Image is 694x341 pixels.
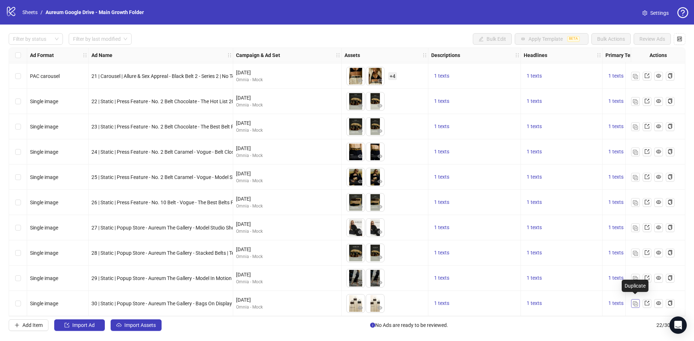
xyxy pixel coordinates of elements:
span: holder [515,53,520,58]
button: Preview [356,127,365,136]
img: Duplicate [633,301,638,306]
span: eye [358,204,363,209]
span: 1 texts [608,98,624,104]
span: eye [377,154,382,159]
img: Asset 2 [366,168,384,186]
span: Single image [30,124,58,130]
button: Preview [376,279,384,287]
span: setting [642,10,647,16]
div: [DATE] [236,271,338,279]
img: Asset 1 [347,168,365,186]
span: holder [520,53,525,58]
button: 1 texts [524,198,545,207]
button: Duplicate [631,97,640,106]
strong: Ad Format [30,51,54,59]
button: 1 texts [524,122,545,131]
img: Asset 1 [347,67,365,85]
span: 26 | Static | Press Feature - No. 10 Belt - Vogue - The Best Belts For Women - Stacked Belts | Te... [91,200,367,205]
div: Select row 14 [9,89,27,114]
button: Duplicate [631,299,640,308]
button: Add Item [9,319,48,331]
span: 29 | Static | Popup Store - Aureum The Gallery - Model In Motion | Text Overlay | PLP - Aureum Th... [91,275,340,281]
span: 1 texts [527,123,542,129]
span: 1 texts [608,199,624,205]
button: 1 texts [524,72,545,80]
span: holder [227,53,232,58]
button: Preview [376,304,384,312]
span: holder [87,53,93,58]
button: 1 texts [431,148,452,156]
span: export [644,73,650,78]
button: Preview [356,178,365,186]
strong: Primary Texts [605,51,637,59]
span: 1 texts [608,224,624,230]
div: Select row 17 [9,165,27,190]
span: control [677,36,682,41]
button: Preview [376,203,384,211]
span: Single image [30,275,58,281]
span: copy [668,225,673,230]
button: Bulk Actions [591,33,631,45]
div: [DATE] [236,220,338,228]
button: Duplicate [631,223,640,232]
span: copy [668,200,673,205]
div: [DATE] [236,170,338,178]
button: 1 texts [524,249,545,257]
span: export [644,275,650,280]
button: Preview [356,253,365,262]
div: Omnia - Mock [236,102,338,109]
span: eye [358,229,363,235]
span: 1 texts [434,199,449,205]
img: Duplicate [633,150,638,155]
img: Duplicate [633,175,638,180]
div: Resize Descriptions column [519,48,520,62]
button: 1 texts [605,173,626,182]
a: Settings [637,7,674,19]
img: Asset 2 [366,118,384,136]
span: eye [358,305,363,310]
button: 1 texts [605,97,626,106]
span: 1 texts [527,224,542,230]
span: 27 | Static | Popup Store - Aureum The Gallery - Model Studio Shoot v1 | Text Overlay | PLP - Aur... [91,225,355,231]
span: 1 texts [527,275,542,281]
button: 1 texts [431,299,452,308]
span: 1 texts [527,174,542,180]
button: Duplicate [631,249,640,257]
img: Asset 1 [347,118,365,136]
span: copy [668,250,673,255]
img: Asset 1 [347,92,365,110]
span: 22 | Static | Press Feature - No. 2 Belt Chocolate - The Hot List 20 Must Have Pieces | Text Over... [91,99,372,104]
span: holder [335,53,340,58]
button: Duplicate [631,173,640,182]
span: 1 texts [434,275,449,281]
span: No Ads are ready to be reviewed. [370,321,448,329]
span: 1 texts [434,174,449,180]
img: Asset 2 [366,294,384,312]
div: Select all rows [9,48,27,62]
span: eye [358,179,363,184]
span: 1 texts [527,199,542,205]
img: Duplicate [633,124,638,130]
button: Review Ads [634,33,671,45]
span: Add Item [22,322,43,328]
span: eye [656,99,661,104]
a: Aureum Google Drive - Main Growth Folder [44,8,145,16]
button: 1 texts [524,223,545,232]
div: Omnia - Mock [236,228,338,235]
img: Asset 2 [366,193,384,211]
div: Resize Ad Format column [86,48,88,62]
span: 21 | Carousel | Allure & Sex Appreal - Black Belt 2 - Series 2 | No Text Overlay | PLP - Studded ... [91,73,322,79]
span: eye [358,128,363,134]
button: 1 texts [431,198,452,207]
div: Select row 20 [9,240,27,266]
span: 22 / 300 items [656,321,685,329]
img: Duplicate [633,74,638,79]
span: eye [656,250,661,255]
span: eye [377,305,382,310]
span: Settings [650,9,669,17]
img: Asset 2 [366,244,384,262]
span: eye [358,280,363,285]
span: 23 | Static | Press Feature - No. 2 Belt Chocolate - The Best Belt For Women | Text Overlay | PLP... [91,124,353,130]
span: 1 texts [608,149,624,154]
span: copy [668,149,673,154]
